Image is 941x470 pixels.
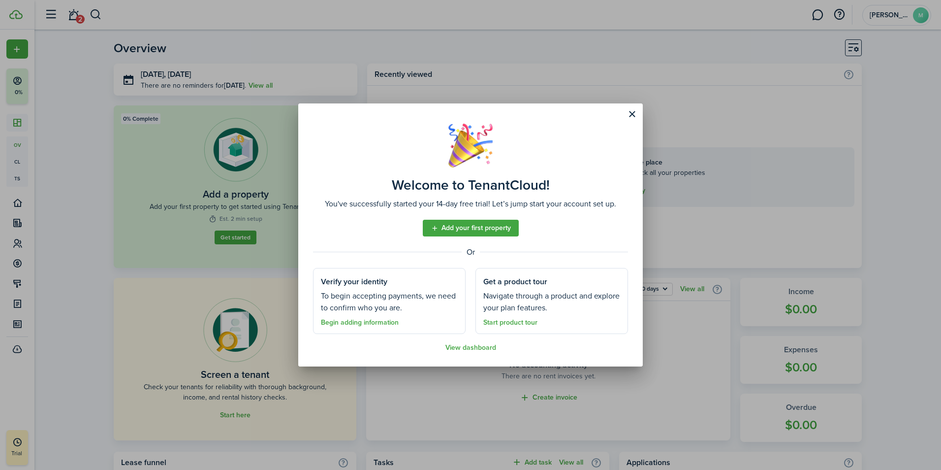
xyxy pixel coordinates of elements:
[483,276,547,288] well-done-section-title: Get a product tour
[448,123,493,168] img: Well done!
[325,198,616,210] well-done-description: You've successfully started your 14-day free trial! Let’s jump start your account set up.
[445,344,496,352] a: View dashboard
[423,220,519,236] a: Add your first property
[321,276,387,288] well-done-section-title: Verify your identity
[321,290,458,314] well-done-section-description: To begin accepting payments, we need to confirm who you are.
[321,319,399,327] a: Begin adding information
[483,319,537,327] a: Start product tour
[313,246,628,258] well-done-separator: Or
[483,290,620,314] well-done-section-description: Navigate through a product and explore your plan features.
[392,177,550,193] well-done-title: Welcome to TenantCloud!
[624,106,640,123] button: Close modal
